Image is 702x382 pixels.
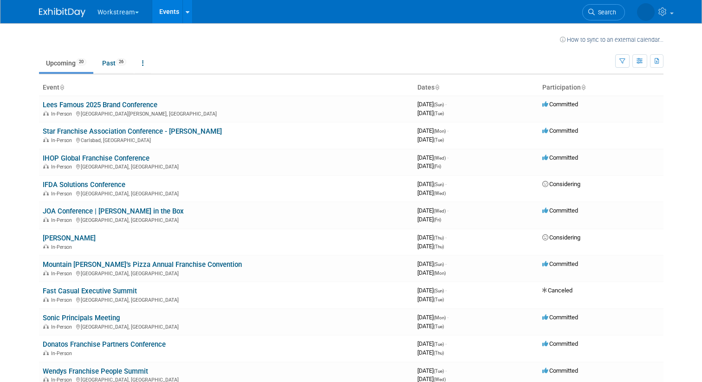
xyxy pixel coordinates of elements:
a: Lees Famous 2025 Brand Conference [43,101,157,109]
span: (Thu) [434,350,444,356]
span: [DATE] [417,216,441,223]
img: In-Person Event [43,377,49,382]
a: Donatos Franchise Partners Conference [43,340,166,349]
a: JOA Conference | [PERSON_NAME] in the Box [43,207,184,215]
img: ExhibitDay [39,8,85,17]
div: Carlsbad, [GEOGRAPHIC_DATA] [43,136,410,143]
span: (Tue) [434,297,444,302]
span: (Wed) [434,208,446,214]
a: Sort by Start Date [435,84,439,91]
span: Committed [542,207,578,214]
span: [DATE] [417,296,444,303]
span: (Wed) [434,191,446,196]
span: In-Person [51,137,75,143]
img: In-Person Event [43,217,49,222]
span: In-Person [51,164,75,170]
span: 20 [76,58,86,65]
img: In-Person Event [43,324,49,329]
a: Fast Casual Executive Summit [43,287,137,295]
span: [DATE] [417,260,447,267]
span: (Tue) [434,369,444,374]
span: Canceled [542,287,572,294]
span: In-Person [51,191,75,197]
span: [DATE] [417,136,444,143]
span: (Tue) [434,324,444,329]
span: - [445,101,447,108]
th: Dates [414,80,539,96]
span: [DATE] [417,110,444,117]
span: (Thu) [434,244,444,249]
span: [DATE] [417,323,444,330]
span: - [445,234,447,241]
img: In-Person Event [43,191,49,195]
span: (Tue) [434,342,444,347]
span: Considering [542,181,580,188]
span: 26 [116,58,126,65]
img: In-Person Event [43,244,49,249]
span: - [447,154,448,161]
span: - [445,181,447,188]
span: - [445,367,447,374]
a: Upcoming20 [39,54,93,72]
a: Search [582,4,625,20]
span: (Mon) [434,315,446,320]
span: In-Person [51,297,75,303]
span: [DATE] [417,243,444,250]
div: [GEOGRAPHIC_DATA], [GEOGRAPHIC_DATA] [43,216,410,223]
a: How to sync to an external calendar... [560,36,663,43]
div: [GEOGRAPHIC_DATA], [GEOGRAPHIC_DATA] [43,189,410,197]
a: Past26 [95,54,133,72]
span: Committed [542,154,578,161]
span: (Sun) [434,102,444,107]
span: - [445,260,447,267]
span: [DATE] [417,101,447,108]
span: (Wed) [434,377,446,382]
div: [GEOGRAPHIC_DATA][PERSON_NAME], [GEOGRAPHIC_DATA] [43,110,410,117]
span: In-Person [51,271,75,277]
a: Sonic Principals Meeting [43,314,120,322]
span: (Fri) [434,164,441,169]
span: [DATE] [417,127,448,134]
span: - [445,340,447,347]
div: [GEOGRAPHIC_DATA], [GEOGRAPHIC_DATA] [43,162,410,170]
span: In-Person [51,244,75,250]
th: Event [39,80,414,96]
a: Wendys Franchise People Summit [43,367,148,376]
span: [DATE] [417,287,447,294]
span: [DATE] [417,154,448,161]
a: Star Franchise Association Conference - [PERSON_NAME] [43,127,222,136]
a: IHOP Global Franchise Conference [43,154,149,162]
span: In-Person [51,350,75,356]
a: Sort by Participation Type [581,84,585,91]
span: [DATE] [417,269,446,276]
span: (Mon) [434,271,446,276]
img: In-Person Event [43,137,49,142]
span: [DATE] [417,314,448,321]
span: (Thu) [434,235,444,240]
span: [DATE] [417,162,441,169]
a: [PERSON_NAME] [43,234,96,242]
span: Committed [542,314,578,321]
th: Participation [539,80,663,96]
span: Committed [542,127,578,134]
span: In-Person [51,217,75,223]
img: In-Person Event [43,297,49,302]
span: In-Person [51,111,75,117]
span: Committed [542,101,578,108]
span: - [447,207,448,214]
a: IFDA Solutions Conference [43,181,125,189]
span: (Tue) [434,111,444,116]
span: [DATE] [417,367,447,374]
span: (Sun) [434,288,444,293]
span: Committed [542,367,578,374]
span: Search [595,9,616,16]
span: [DATE] [417,349,444,356]
img: In-Person Event [43,350,49,355]
div: [GEOGRAPHIC_DATA], [GEOGRAPHIC_DATA] [43,269,410,277]
a: Sort by Event Name [59,84,64,91]
span: In-Person [51,324,75,330]
div: [GEOGRAPHIC_DATA], [GEOGRAPHIC_DATA] [43,296,410,303]
span: [DATE] [417,181,447,188]
img: Josh Smith [637,3,655,21]
span: [DATE] [417,340,447,347]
